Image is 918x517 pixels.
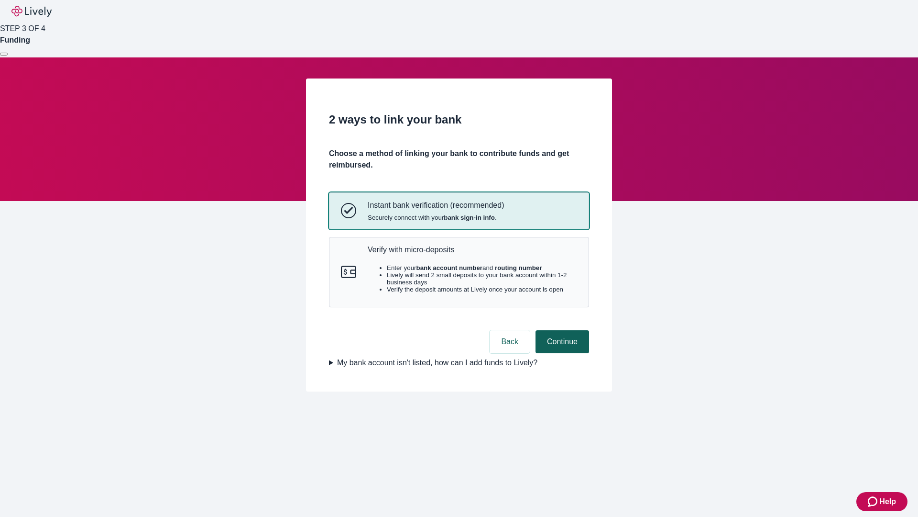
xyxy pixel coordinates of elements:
strong: bank account number [416,264,483,271]
button: Back [490,330,530,353]
p: Instant bank verification (recommended) [368,201,504,210]
span: Securely connect with your . [368,214,504,221]
p: Verify with micro-deposits [368,245,577,254]
button: Micro-depositsVerify with micro-depositsEnter yourbank account numberand routing numberLively wil... [329,237,589,307]
button: Continue [535,330,589,353]
summary: My bank account isn't listed, how can I add funds to Lively? [329,357,589,369]
svg: Micro-deposits [341,264,356,280]
svg: Instant bank verification [341,203,356,218]
button: Zendesk support iconHelp [856,492,907,511]
svg: Zendesk support icon [868,496,879,507]
li: Enter your and [387,264,577,271]
img: Lively [11,6,52,17]
h4: Choose a method of linking your bank to contribute funds and get reimbursed. [329,148,589,171]
button: Instant bank verificationInstant bank verification (recommended)Securely connect with yourbank si... [329,193,589,228]
strong: bank sign-in info [444,214,495,221]
strong: routing number [495,264,542,271]
h2: 2 ways to link your bank [329,111,589,128]
li: Lively will send 2 small deposits to your bank account within 1-2 business days [387,271,577,286]
li: Verify the deposit amounts at Lively once your account is open [387,286,577,293]
span: Help [879,496,896,507]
